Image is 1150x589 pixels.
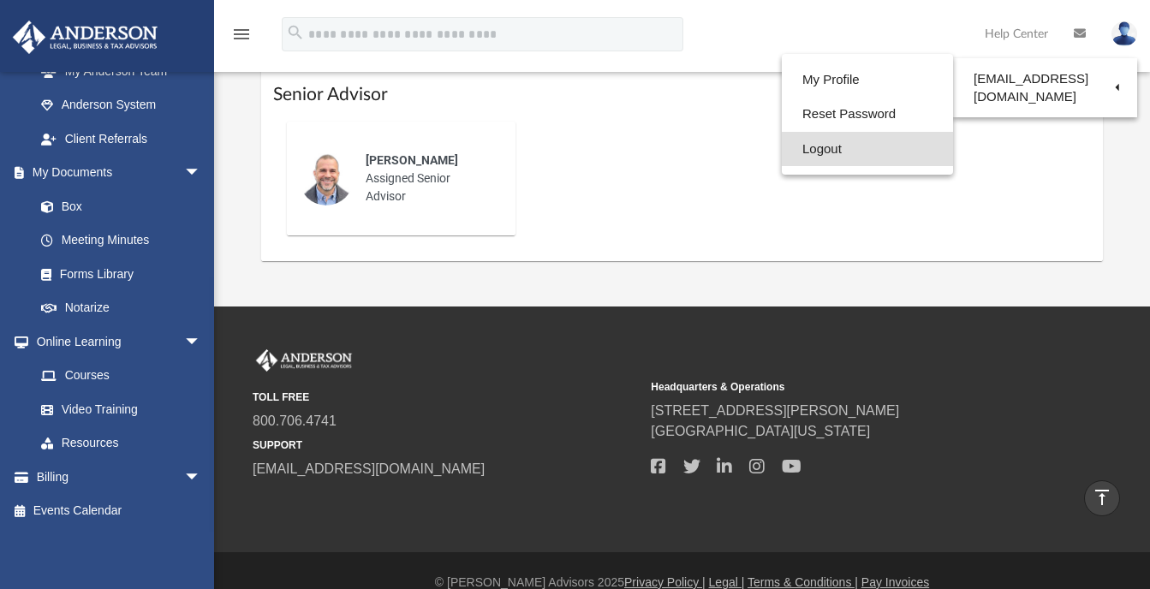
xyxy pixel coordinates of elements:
[709,575,745,589] a: Legal |
[184,324,218,360] span: arrow_drop_down
[8,21,163,54] img: Anderson Advisors Platinum Portal
[184,156,218,191] span: arrow_drop_down
[24,88,218,122] a: Anderson System
[24,426,218,461] a: Resources
[273,82,1092,107] h1: Senior Advisor
[24,122,218,156] a: Client Referrals
[24,291,218,325] a: Notarize
[12,156,218,190] a: My Documentsarrow_drop_down
[861,575,929,589] a: Pay Invoices
[24,257,210,291] a: Forms Library
[286,23,305,42] i: search
[253,413,337,428] a: 800.706.4741
[24,392,210,426] a: Video Training
[253,437,639,453] small: SUPPORT
[299,151,354,205] img: thumbnail
[1084,480,1120,516] a: vertical_align_top
[253,390,639,405] small: TOLL FREE
[354,140,503,217] div: Assigned Senior Advisor
[748,575,858,589] a: Terms & Conditions |
[1092,487,1112,508] i: vertical_align_top
[624,575,706,589] a: Privacy Policy |
[24,223,218,258] a: Meeting Minutes
[1111,21,1137,46] img: User Pic
[366,153,458,167] span: [PERSON_NAME]
[253,461,485,476] a: [EMAIL_ADDRESS][DOMAIN_NAME]
[12,494,227,528] a: Events Calendar
[12,324,218,359] a: Online Learningarrow_drop_down
[12,460,227,494] a: Billingarrow_drop_down
[24,189,210,223] a: Box
[231,33,252,45] a: menu
[782,97,953,132] a: Reset Password
[782,132,953,167] a: Logout
[651,424,870,438] a: [GEOGRAPHIC_DATA][US_STATE]
[184,460,218,495] span: arrow_drop_down
[782,62,953,98] a: My Profile
[651,379,1037,395] small: Headquarters & Operations
[24,359,218,393] a: Courses
[253,349,355,372] img: Anderson Advisors Platinum Portal
[651,403,899,418] a: [STREET_ADDRESS][PERSON_NAME]
[231,24,252,45] i: menu
[953,62,1137,113] a: [EMAIL_ADDRESS][DOMAIN_NAME]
